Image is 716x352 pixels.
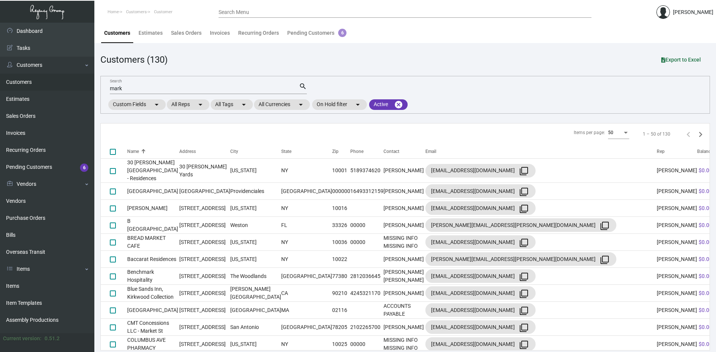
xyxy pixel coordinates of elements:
[179,200,230,217] td: [STREET_ADDRESS]
[254,99,310,110] mat-chip: All Currencies
[281,251,332,268] td: NY
[281,159,332,183] td: NY
[519,340,528,349] mat-icon: filter_none
[682,128,694,140] button: Previous page
[699,188,712,194] span: $0.00
[127,285,179,302] td: Blue Sands Inn, Kirkwood Collection
[383,183,425,200] td: [PERSON_NAME]
[657,302,697,319] td: [PERSON_NAME]
[353,100,362,109] mat-icon: arrow_drop_down
[281,217,332,234] td: FL
[332,148,339,155] div: Zip
[697,148,713,155] div: Balance
[383,148,399,155] div: Contact
[383,302,425,319] td: ACCOUNTS PAYABLE
[369,99,408,110] mat-chip: Active
[45,335,60,343] div: 0.51.2
[179,148,196,155] div: Address
[196,100,205,109] mat-icon: arrow_drop_down
[179,285,230,302] td: [STREET_ADDRESS]
[431,338,530,350] div: [EMAIL_ADDRESS][DOMAIN_NAME]
[350,234,383,251] td: 00000
[127,183,179,200] td: [GEOGRAPHIC_DATA]
[179,319,230,336] td: [STREET_ADDRESS]
[350,148,383,155] div: Phone
[431,287,530,299] div: [EMAIL_ADDRESS][DOMAIN_NAME]
[699,341,712,347] span: $0.00
[332,148,350,155] div: Zip
[230,319,281,336] td: San Antonio
[657,234,697,251] td: [PERSON_NAME]
[179,148,230,155] div: Address
[431,304,530,316] div: [EMAIL_ADDRESS][DOMAIN_NAME]
[281,200,332,217] td: NY
[104,29,130,37] div: Customers
[699,324,712,330] span: $0.00
[127,159,179,183] td: 30 [PERSON_NAME][GEOGRAPHIC_DATA] - Residences
[383,148,425,155] div: Contact
[281,183,332,200] td: [GEOGRAPHIC_DATA]
[383,217,425,234] td: [PERSON_NAME]
[179,302,230,319] td: [STREET_ADDRESS]
[657,217,697,234] td: [PERSON_NAME]
[230,302,281,319] td: [GEOGRAPHIC_DATA]
[230,159,281,183] td: [US_STATE]
[238,29,279,37] div: Recurring Orders
[230,200,281,217] td: [US_STATE]
[608,130,629,136] mat-select: Items per page:
[699,167,712,173] span: $0.00
[600,221,609,230] mat-icon: filter_none
[383,285,425,302] td: [PERSON_NAME]
[657,251,697,268] td: [PERSON_NAME]
[643,131,670,137] div: 1 – 50 of 130
[655,53,707,66] button: Export to Excel
[211,99,253,110] mat-chip: All Tags
[657,148,697,155] div: Rep
[332,302,350,319] td: 02116
[657,159,697,183] td: [PERSON_NAME]
[657,319,697,336] td: [PERSON_NAME]
[519,204,528,213] mat-icon: filter_none
[3,335,42,343] div: Current version:
[281,302,332,319] td: MA
[179,251,230,268] td: [STREET_ADDRESS]
[608,130,613,135] span: 50
[383,200,425,217] td: [PERSON_NAME]
[108,99,166,110] mat-chip: Custom Fields
[332,285,350,302] td: 90210
[127,234,179,251] td: BREAD MARKET CAFE
[657,183,697,200] td: [PERSON_NAME]
[699,239,712,245] span: $0.00
[394,100,403,109] mat-icon: cancel
[230,148,238,155] div: City
[127,319,179,336] td: CMT Concessions LLC - Market St
[519,323,528,332] mat-icon: filter_none
[230,183,281,200] td: Providenciales
[230,217,281,234] td: Weston
[431,321,530,333] div: [EMAIL_ADDRESS][DOMAIN_NAME]
[332,159,350,183] td: 10001
[519,167,528,176] mat-icon: filter_none
[127,148,139,155] div: Name
[239,100,248,109] mat-icon: arrow_drop_down
[230,234,281,251] td: [US_STATE]
[281,268,332,285] td: [GEOGRAPHIC_DATA]
[154,9,172,14] span: Customer
[431,219,611,231] div: [PERSON_NAME][EMAIL_ADDRESS][PERSON_NAME][DOMAIN_NAME]
[287,29,346,37] div: Pending Customers
[383,268,425,285] td: [PERSON_NAME] [PERSON_NAME]
[431,236,530,248] div: [EMAIL_ADDRESS][DOMAIN_NAME]
[519,272,528,281] mat-icon: filter_none
[179,159,230,183] td: 30 [PERSON_NAME] Yards
[332,268,350,285] td: 77380
[519,187,528,196] mat-icon: filter_none
[699,307,712,313] span: $0.00
[350,183,383,200] td: 16493312159
[281,234,332,251] td: NY
[383,159,425,183] td: [PERSON_NAME]
[171,29,202,37] div: Sales Orders
[210,29,230,37] div: Invoices
[299,82,307,91] mat-icon: search
[656,5,670,19] img: admin@bootstrapmaster.com
[179,234,230,251] td: [STREET_ADDRESS]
